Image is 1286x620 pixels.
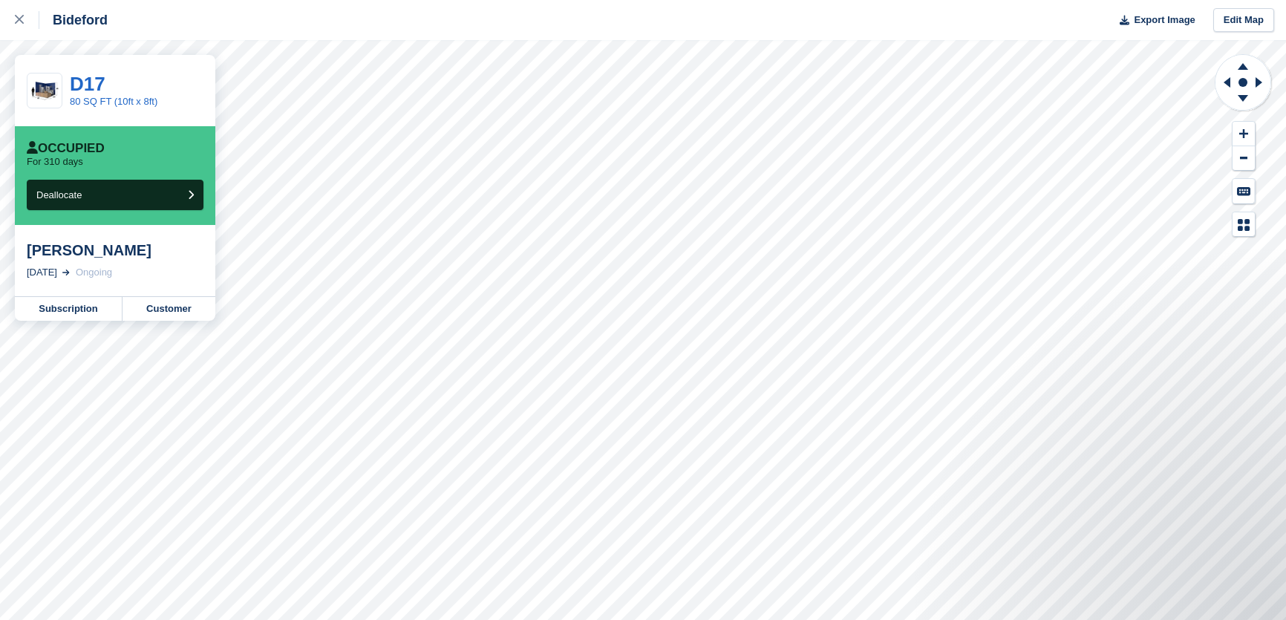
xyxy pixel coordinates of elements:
div: Occupied [27,141,105,156]
img: 10-ft-container%20(1).jpg [27,78,62,104]
span: Deallocate [36,189,82,200]
a: Subscription [15,297,123,321]
img: arrow-right-light-icn-cde0832a797a2874e46488d9cf13f60e5c3a73dbe684e267c42b8395dfbc2abf.svg [62,270,70,275]
div: Ongoing [76,265,112,280]
div: [PERSON_NAME] [27,241,203,259]
div: Bideford [39,11,108,29]
a: Customer [123,297,215,321]
button: Deallocate [27,180,203,210]
div: [DATE] [27,265,57,280]
button: Export Image [1111,8,1195,33]
a: D17 [70,73,105,95]
button: Zoom Out [1233,146,1255,171]
button: Keyboard Shortcuts [1233,179,1255,203]
p: For 310 days [27,156,83,168]
span: Export Image [1134,13,1195,27]
button: Map Legend [1233,212,1255,237]
a: 80 SQ FT (10ft x 8ft) [70,96,157,107]
a: Edit Map [1213,8,1274,33]
button: Zoom In [1233,122,1255,146]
